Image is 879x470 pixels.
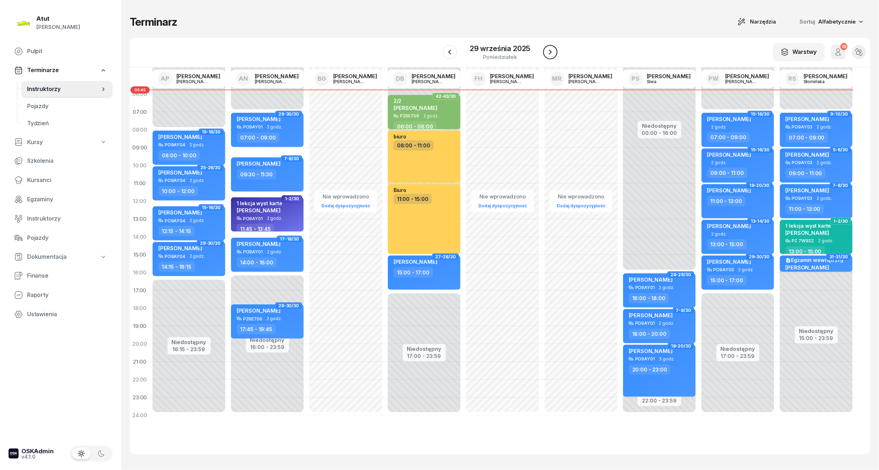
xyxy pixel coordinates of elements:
span: [PERSON_NAME] [394,258,437,265]
span: [PERSON_NAME] [707,187,751,194]
div: PZ6E706 [243,317,262,321]
div: [PERSON_NAME] [36,22,80,32]
div: PO9AY03 [714,267,734,272]
span: 2 godz. [267,249,282,254]
div: [PERSON_NAME] [647,74,691,79]
div: 20:00 - 23:00 [629,364,671,375]
div: 11:45 - 13:45 [237,224,274,234]
span: [PERSON_NAME] [786,151,829,158]
span: 15-16/30 [202,207,221,208]
span: Finanse [27,271,107,281]
span: 3 godz. [659,357,675,362]
a: AP[PERSON_NAME][PERSON_NAME] [152,70,226,88]
div: [PERSON_NAME] [490,79,524,84]
span: Sortuj [800,17,817,26]
span: 17-18/30 [280,238,299,240]
div: 11:00 - 15:00 [394,194,432,204]
h1: Terminarz [130,15,177,28]
span: 9-10/30 [831,113,848,115]
a: Terminarze [9,62,113,79]
span: 7-8/30 [833,185,848,186]
div: PO9AY01 [635,321,655,325]
div: 17:45 - 19:45 [237,324,276,334]
span: 19-20/30 [749,185,770,186]
span: 2 godz. [817,125,832,130]
span: 2 godz. [190,178,205,183]
a: PW[PERSON_NAME][PERSON_NAME] [701,70,775,88]
div: 15:00 - 23:59 [799,334,834,341]
span: 2 godz. [423,113,439,118]
button: Niedostępny15:00 - 23:59 [799,327,834,343]
a: Kursanci [9,172,113,189]
div: 13:00 - 15:00 [786,246,825,257]
div: 10:00 [130,157,150,175]
div: 07:00 - 09:00 [707,132,750,142]
div: Słomińska [804,79,838,84]
span: 2 godz. [267,125,282,130]
span: [PERSON_NAME] [707,223,751,229]
a: Dodaj dyspozycyjność [554,202,608,210]
div: [PERSON_NAME] [333,74,377,79]
div: 21:00 [130,353,150,371]
button: Niedostępny16:00 - 23:59 [250,336,285,352]
div: 11:00 - 13:00 [707,196,746,206]
div: PZ6E706 [400,113,419,118]
div: 08:00 - 10:00 [158,150,200,161]
span: Pulpit [27,47,107,56]
div: PO9AY03 [792,125,813,129]
div: 16:00 - 23:59 [250,343,285,350]
span: 1-2/30 [285,198,299,199]
div: 16:00 [130,264,150,282]
button: Nie wprowadzonoDodaj dyspozycyjność [319,191,373,212]
div: Niedostępny [799,328,834,334]
span: 15-16/30 [751,113,770,115]
button: Niedostępny00:00 - 16:00 [642,122,677,137]
span: 13-14/30 [751,221,770,222]
div: Niedostępny [172,339,206,345]
div: [PERSON_NAME] [725,79,760,84]
span: 5-6/30 [833,149,848,151]
a: Szkolenia [9,152,113,170]
span: [PERSON_NAME] [237,116,281,122]
div: 18:00 [130,299,150,317]
img: logo-xs-dark@2x.png [9,449,19,459]
span: Pojazdy [27,233,107,243]
div: 11:00 [130,175,150,192]
a: Raporty [9,287,113,304]
span: 2 godz. [190,254,205,259]
span: Pojazdy [27,102,107,111]
span: 29-30/30 [278,305,299,307]
div: 06:00 [130,85,150,103]
span: [PERSON_NAME] [237,207,281,214]
div: PO9AY01 [243,216,263,221]
a: Pojazdy [21,98,113,115]
span: 05:45 [130,86,150,94]
div: 09:00 - 11:00 [786,168,826,178]
div: [PERSON_NAME] [490,74,534,79]
div: 12:15 - 14:15 [158,226,195,236]
span: PS [632,76,639,82]
div: 29 września 2025 [470,45,530,52]
div: PZ 7W932 [792,238,814,243]
div: 07:00 [130,103,150,121]
div: 08:00 - 11:00 [394,140,434,151]
span: 2 godz. [190,142,205,147]
div: Nie wprowadzono [476,192,530,201]
span: [PERSON_NAME] [237,307,281,314]
a: Instruktorzy [9,210,113,227]
span: AN [239,76,248,82]
span: Alfabetycznie [818,18,856,25]
div: [PERSON_NAME] [569,74,612,79]
span: 2 godz. [711,232,727,236]
button: Sortuj Alfabetycznie [791,14,870,29]
div: 19:00 [130,317,150,335]
div: [PERSON_NAME] [804,74,848,79]
span: Egzaminy [27,195,107,204]
div: 20:00 [130,335,150,353]
span: Szkolenia [27,156,107,166]
div: 00:00 - 16:00 [642,128,677,136]
div: Nie wprowadzono [319,192,373,201]
div: 09:00 - 11:00 [707,168,747,178]
span: [PERSON_NAME] [707,151,751,158]
button: Warstwy [773,43,825,61]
